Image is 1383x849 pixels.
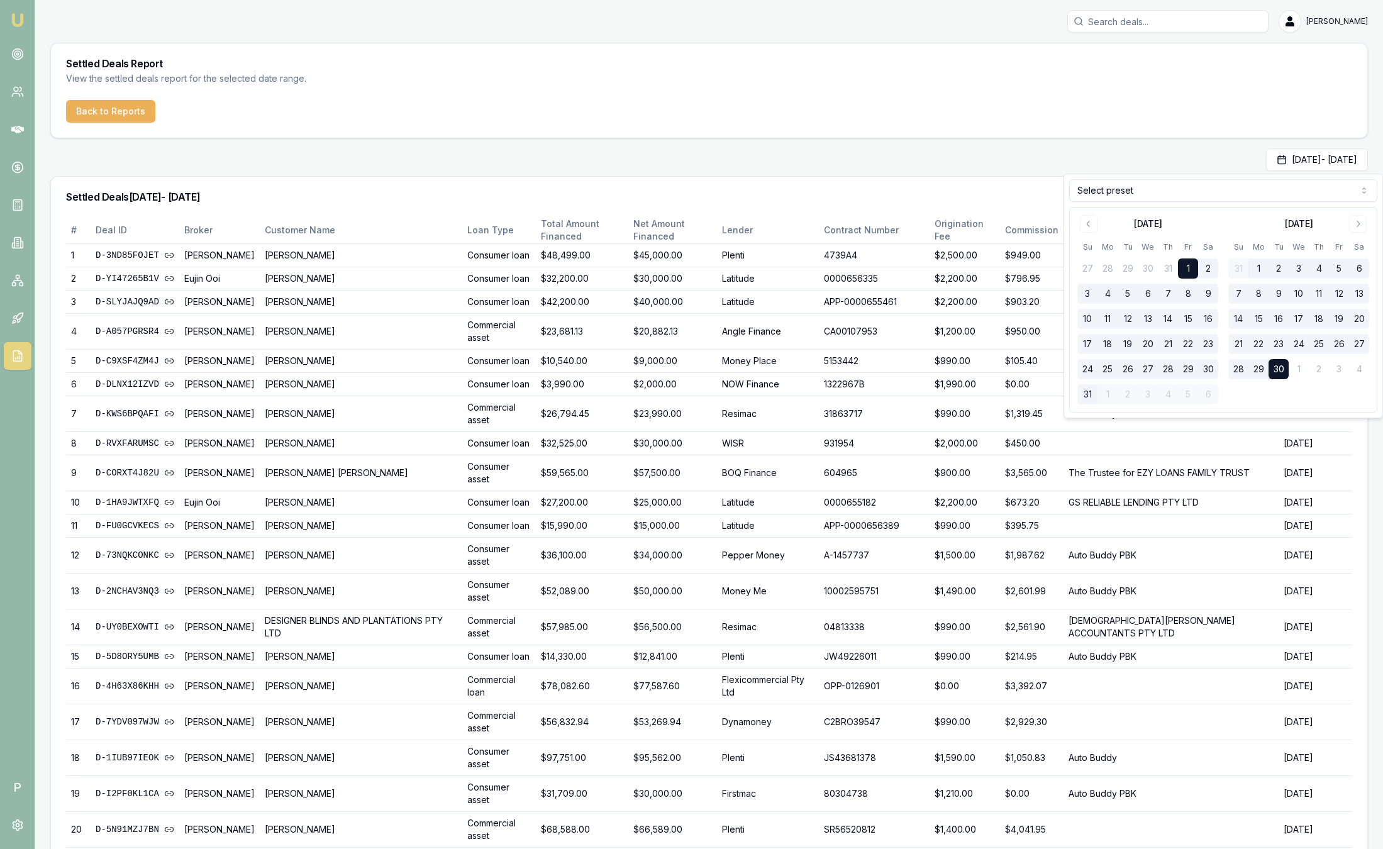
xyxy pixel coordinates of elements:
td: $9,000.00 [628,350,717,373]
td: Eujin Ooi [179,491,260,514]
td: [PERSON_NAME] [179,609,260,645]
button: 27 [1138,359,1158,379]
td: Auto Buddy PBK [1064,645,1279,669]
td: Commercial asset [462,314,536,350]
button: 30 [1138,258,1158,279]
td: $30,000.00 [628,432,717,455]
td: Latitude [717,491,819,514]
button: 8 [1248,284,1269,304]
td: 04813338 [819,609,930,645]
a: D-2NCHAV3NQ3 [96,585,174,597]
button: 20 [1138,334,1158,354]
td: Consumer loan [462,491,536,514]
td: $32,200.00 [536,267,628,291]
button: 17 [1077,334,1097,354]
button: 25 [1097,359,1118,379]
button: 18 [1309,309,1329,329]
td: $48,499.00 [536,244,628,267]
td: BOQ Finance [717,455,819,491]
button: 3 [1329,359,1349,379]
td: Consumer loan [462,267,536,291]
td: $15,990.00 [536,514,628,538]
td: $57,985.00 [536,609,628,645]
button: 22 [1248,334,1269,354]
button: 23 [1198,334,1218,354]
button: [DATE]- [DATE] [1266,148,1368,171]
button: 19 [1118,334,1138,354]
td: 4739A4 [819,244,930,267]
td: 8 [66,432,91,455]
a: D-DLNX12IZVD [96,378,174,391]
h3: Settled Deals Report [66,58,1352,69]
td: $34,000.00 [628,538,717,574]
td: 15 [66,645,91,669]
td: [PERSON_NAME] [260,350,463,373]
div: [DATE] [1285,218,1313,230]
button: 7 [1158,284,1178,304]
button: 2 [1309,359,1329,379]
a: D-73NQKCONKC [96,549,174,562]
button: 4 [1097,284,1118,304]
button: 1 [1178,258,1198,279]
td: 604965 [819,455,930,491]
td: Auto Buddy PBK [1064,574,1279,609]
td: $1,319.45 [1000,396,1064,432]
button: 30 [1198,359,1218,379]
td: 5153442 [819,350,930,373]
td: 1322967B [819,373,930,396]
td: [PERSON_NAME] [179,669,260,704]
td: 931954 [819,432,930,455]
button: 5 [1178,384,1198,404]
button: 27 [1349,334,1369,354]
td: $42,200.00 [536,291,628,314]
td: $2,200.00 [930,491,1000,514]
button: 16 [1269,309,1289,329]
button: 10 [1077,309,1097,329]
button: 9 [1198,284,1218,304]
button: 15 [1178,309,1198,329]
button: 6 [1349,258,1369,279]
th: Wednesday [1289,240,1309,253]
button: 22 [1178,334,1198,354]
td: $3,990.00 [536,373,628,396]
td: Consumer loan [462,244,536,267]
td: [DATE] [1279,538,1352,574]
td: 0000655182 [819,491,930,514]
h3: Settled Deals [DATE] - [DATE] [66,192,1352,202]
td: $23,681.13 [536,314,628,350]
td: $990.00 [930,350,1000,373]
td: $2,500.00 [930,244,1000,267]
td: $2,200.00 [930,267,1000,291]
td: [PERSON_NAME] [260,291,463,314]
input: Search deals [1067,10,1269,33]
div: [DATE] [1134,218,1162,230]
td: [PERSON_NAME] [179,645,260,669]
button: 19 [1329,309,1349,329]
td: Consumer loan [462,514,536,538]
th: Deal ID [91,217,179,244]
button: 4 [1349,359,1369,379]
button: 14 [1158,309,1178,329]
td: [DEMOGRAPHIC_DATA][PERSON_NAME] ACCOUNTANTS PTY LTD [1064,609,1279,645]
td: $2,000.00 [930,432,1000,455]
td: $30,000.00 [628,267,717,291]
td: $36,100.00 [536,538,628,574]
td: Money Me [717,574,819,609]
td: DESIGNER BLINDS AND PLANTATIONS PTY LTD [260,609,463,645]
td: 10002595751 [819,574,930,609]
th: Monday [1097,240,1118,253]
td: Consumer loan [462,291,536,314]
td: Commercial asset [462,396,536,432]
th: Net Amount Financed [628,217,717,244]
button: 24 [1077,359,1097,379]
td: Auto Buddy PBK [1064,538,1279,574]
a: D-3ND85FOJET [96,249,174,262]
td: $2,200.00 [930,291,1000,314]
span: [PERSON_NAME] [1306,16,1368,26]
td: $56,500.00 [628,609,717,645]
th: Wednesday [1138,240,1158,253]
td: $2,000.00 [628,373,717,396]
a: D-SLYJAJQ9AD [96,296,174,308]
td: The Trustee for EZY LOANS FAMILY TRUST [1064,455,1279,491]
td: [PERSON_NAME] [179,574,260,609]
